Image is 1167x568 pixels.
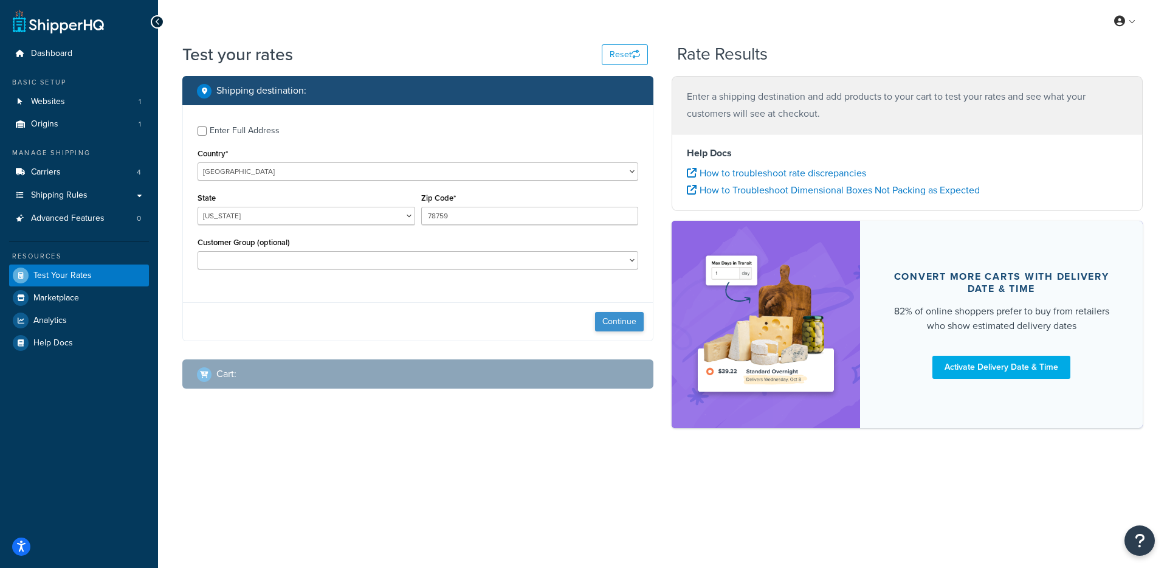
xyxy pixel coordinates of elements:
[137,213,141,224] span: 0
[137,167,141,178] span: 4
[687,183,980,197] a: How to Troubleshoot Dimensional Boxes Not Packing as Expected
[9,310,149,331] a: Analytics
[210,122,280,139] div: Enter Full Address
[198,126,207,136] input: Enter Full Address
[1124,525,1155,556] button: Open Resource Center
[602,44,648,65] button: Reset
[33,271,92,281] span: Test Your Rates
[9,251,149,261] div: Resources
[9,113,149,136] a: Origins1
[687,146,1127,161] h4: Help Docs
[9,148,149,158] div: Manage Shipping
[31,190,88,201] span: Shipping Rules
[9,43,149,65] a: Dashboard
[33,316,67,326] span: Analytics
[139,119,141,130] span: 1
[595,312,644,331] button: Continue
[9,91,149,113] a: Websites1
[31,119,58,130] span: Origins
[31,97,65,107] span: Websites
[198,149,228,158] label: Country*
[9,207,149,230] a: Advanced Features0
[9,113,149,136] li: Origins
[687,88,1127,122] p: Enter a shipping destination and add products to your cart to test your rates and see what your c...
[9,184,149,207] a: Shipping Rules
[421,193,456,203] label: Zip Code*
[216,85,306,96] h2: Shipping destination :
[9,77,149,88] div: Basic Setup
[9,332,149,354] a: Help Docs
[9,161,149,184] li: Carriers
[889,304,1114,333] div: 82% of online shoppers prefer to buy from retailers who show estimated delivery dates
[9,161,149,184] a: Carriers4
[9,207,149,230] li: Advanced Features
[139,97,141,107] span: 1
[9,287,149,309] a: Marketplace
[31,167,61,178] span: Carriers
[33,338,73,348] span: Help Docs
[216,369,236,379] h2: Cart :
[31,213,105,224] span: Advanced Features
[31,49,72,59] span: Dashboard
[932,356,1070,379] a: Activate Delivery Date & Time
[687,166,866,180] a: How to troubleshoot rate discrepancies
[9,265,149,286] a: Test Your Rates
[889,271,1114,295] div: Convert more carts with delivery date & time
[677,45,768,64] h2: Rate Results
[33,293,79,303] span: Marketplace
[690,239,842,410] img: feature-image-ddt-36eae7f7280da8017bfb280eaccd9c446f90b1fe08728e4019434db127062ab4.png
[198,193,216,203] label: State
[198,238,290,247] label: Customer Group (optional)
[182,43,293,66] h1: Test your rates
[9,91,149,113] li: Websites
